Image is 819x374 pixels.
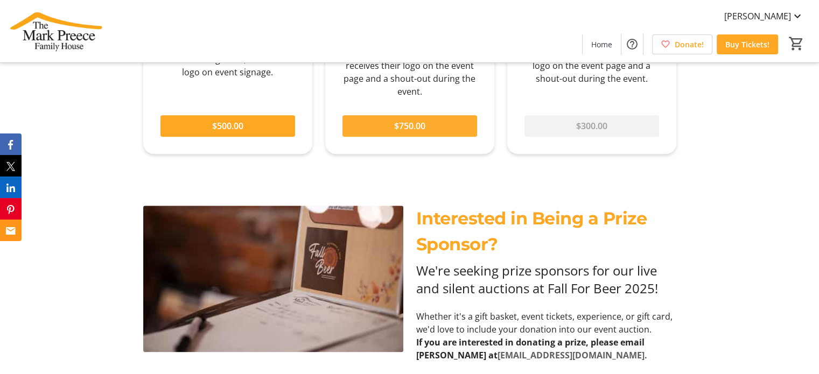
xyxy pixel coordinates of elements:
[6,4,102,58] img: The Mark Preece Family House's Logo
[716,8,813,25] button: [PERSON_NAME]
[652,34,712,54] a: Donate!
[675,39,704,50] span: Donate!
[583,34,621,54] a: Home
[416,336,645,361] strong: If you are interested in donating a prize, please email [PERSON_NAME] at
[416,262,658,297] span: We're seeking prize sponsors for our live and silent auctions at Fall For Beer 2025!
[724,10,791,23] span: [PERSON_NAME]
[394,119,425,132] span: $750.00
[787,34,806,53] button: Cart
[416,310,676,336] p: Whether it's a gift basket, event tickets, experience, or gift card, we'd love to include your do...
[416,206,676,257] p: Interested in Being a Prize Sponsor?
[212,119,243,132] span: $500.00
[498,349,647,361] strong: [EMAIL_ADDRESS][DOMAIN_NAME].
[621,33,643,55] button: Help
[717,34,778,54] a: Buy Tickets!
[342,115,477,137] button: $750.00
[160,115,295,137] button: $500.00
[591,39,612,50] span: Home
[143,206,403,352] img: undefined
[725,39,769,50] span: Buy Tickets!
